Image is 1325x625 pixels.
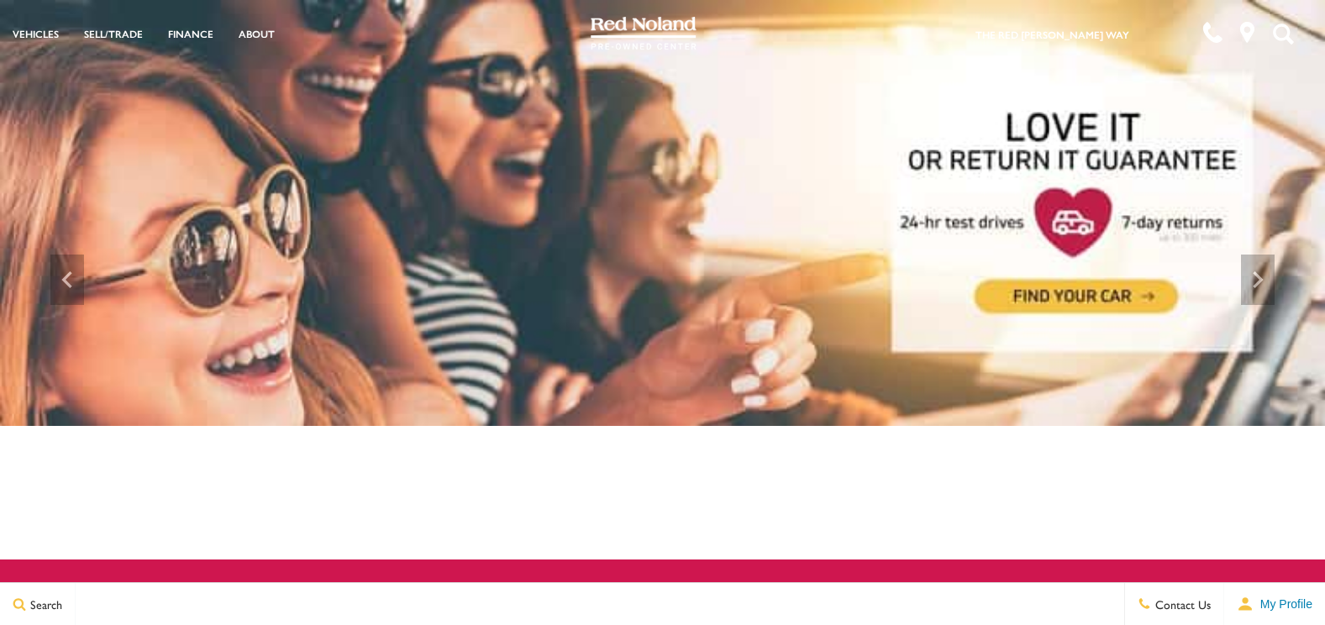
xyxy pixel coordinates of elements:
[1151,596,1211,612] span: Contact Us
[591,17,697,50] img: Red Noland Pre-Owned
[1224,583,1325,625] button: user-profile-menu
[26,596,62,612] span: Search
[591,23,697,39] a: Red Noland Pre-Owned
[975,27,1129,42] a: The Red [PERSON_NAME] Way
[1254,597,1312,611] span: My Profile
[1266,1,1300,66] button: Open the search field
